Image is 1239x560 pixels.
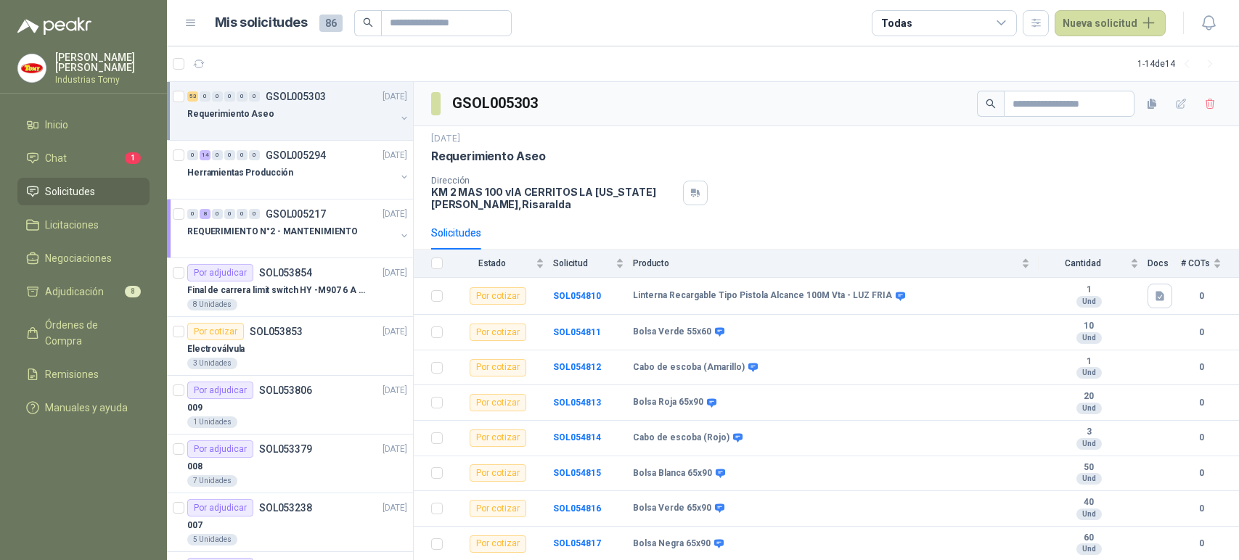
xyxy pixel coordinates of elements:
[1076,543,1102,555] div: Und
[187,358,237,369] div: 3 Unidades
[167,376,413,435] a: Por adjudicarSOL053806[DATE] 0091 Unidades
[553,362,601,372] b: SOL054812
[259,268,312,278] p: SOL053854
[1039,250,1148,278] th: Cantidad
[633,290,892,302] b: Linterna Recargable Tipo Pistola Alcance 100M Vta - LUZ FRIA
[470,394,526,411] div: Por cotizar
[167,435,413,493] a: Por adjudicarSOL053379[DATE] 0087 Unidades
[1039,427,1139,438] b: 3
[553,291,601,301] a: SOL054810
[212,150,223,160] div: 0
[237,91,248,102] div: 0
[17,361,150,388] a: Remisiones
[553,468,601,478] b: SOL054815
[1181,361,1222,374] b: 0
[1148,250,1181,278] th: Docs
[633,503,711,514] b: Bolsa Verde 65x90
[431,149,546,164] p: Requerimiento Aseo
[55,52,150,73] p: [PERSON_NAME] [PERSON_NAME]
[17,144,150,172] a: Chat1
[187,534,237,545] div: 5 Unidades
[249,209,260,219] div: 0
[187,150,198,160] div: 0
[553,398,601,408] b: SOL054813
[1076,332,1102,344] div: Und
[431,132,460,146] p: [DATE]
[45,400,128,416] span: Manuales y ayuda
[1181,537,1222,551] b: 0
[250,326,303,337] p: SOL053853
[17,17,91,35] img: Logo peakr
[383,442,407,456] p: [DATE]
[1076,403,1102,414] div: Und
[266,209,326,219] p: GSOL005217
[431,225,481,241] div: Solicitudes
[431,176,677,186] p: Dirección
[553,432,601,442] a: SOL054814
[1181,502,1222,516] b: 0
[17,244,150,272] a: Negociaciones
[187,88,410,134] a: 53 0 0 0 0 0 GSOL005303[DATE] Requerimiento Aseo
[125,152,141,164] span: 1
[1039,462,1139,474] b: 50
[383,384,407,398] p: [DATE]
[633,538,711,550] b: Bolsa Negra 65x90
[633,468,712,479] b: Bolsa Blanca 65x90
[17,394,150,421] a: Manuales y ayuda
[187,401,203,415] p: 009
[125,286,141,297] span: 8
[319,15,343,32] span: 86
[470,535,526,553] div: Por cotizar
[187,91,198,102] div: 53
[187,475,237,487] div: 7 Unidades
[187,299,237,310] div: 8 Unidades
[259,503,312,513] p: SOL053238
[187,440,253,458] div: Por adjudicar
[187,382,253,399] div: Por adjudicar
[1181,250,1239,278] th: # COTs
[470,429,526,447] div: Por cotizar
[212,209,223,219] div: 0
[266,150,326,160] p: GSOL005294
[200,91,210,102] div: 0
[224,150,235,160] div: 0
[266,91,326,102] p: GSOL005303
[45,217,99,233] span: Licitaciones
[553,503,601,514] a: SOL054816
[1039,258,1127,268] span: Cantidad
[187,342,245,356] p: Electroválvula
[249,91,260,102] div: 0
[187,284,368,297] p: Final de carrera limit switch HY -M907 6 A - 250 V a.c
[553,538,601,548] b: SOL054817
[383,90,407,104] p: [DATE]
[237,209,248,219] div: 0
[187,499,253,516] div: Por adjudicar
[249,150,260,160] div: 0
[17,178,150,205] a: Solicitudes
[17,278,150,305] a: Adjudicación8
[187,147,410,193] a: 0 14 0 0 0 0 GSOL005294[DATE] Herramientas Producción
[45,150,67,166] span: Chat
[1039,321,1139,332] b: 10
[45,250,112,266] span: Negociaciones
[1039,391,1139,403] b: 20
[187,323,244,340] div: Por cotizar
[187,460,203,474] p: 008
[45,284,104,300] span: Adjudicación
[470,359,526,376] div: Por cotizar
[187,209,198,219] div: 0
[383,149,407,162] p: [DATE]
[1039,356,1139,368] b: 1
[259,385,312,395] p: SOL053806
[553,250,633,278] th: Solicitud
[1137,52,1222,75] div: 1 - 14 de 14
[633,258,1018,268] span: Producto
[553,327,601,337] b: SOL054811
[1039,497,1139,508] b: 40
[45,366,99,382] span: Remisiones
[224,209,235,219] div: 0
[633,397,703,408] b: Bolsa Roja 65x90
